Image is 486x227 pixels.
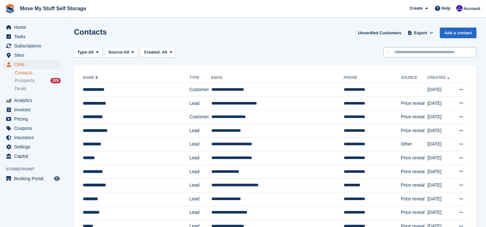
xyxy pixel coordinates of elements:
[464,5,480,12] span: Account
[427,75,451,80] a: Created
[14,41,53,50] span: Subscriptions
[14,105,53,114] span: Invoices
[50,78,61,83] div: 329
[14,124,53,133] span: Coupons
[427,97,454,110] td: [DATE]
[190,179,211,192] td: Lead
[5,4,15,13] img: stora-icon-8386f47178a22dfd0bd8f6a31ec36ba5ce8667c1dd55bd0f319d3a0aa187defe.svg
[427,151,454,165] td: [DATE]
[3,142,61,151] a: menu
[406,28,435,38] button: Export
[410,5,422,12] span: Create
[15,70,61,76] a: Contacts
[344,73,401,83] th: Phone
[211,73,344,83] th: Email
[427,192,454,206] td: [DATE]
[3,133,61,142] a: menu
[124,49,129,55] span: All
[190,165,211,179] td: Lead
[3,124,61,133] a: menu
[14,142,53,151] span: Settings
[190,192,211,206] td: Lead
[88,49,94,55] span: All
[162,50,167,55] span: All
[401,165,427,179] td: Price reveal
[427,165,454,179] td: [DATE]
[3,23,61,32] a: menu
[414,30,427,36] span: Export
[3,174,61,183] a: menu
[3,60,61,69] a: menu
[77,49,88,55] span: Type:
[401,124,427,138] td: Price reveal
[3,41,61,50] a: menu
[427,110,454,124] td: [DATE]
[401,151,427,165] td: Price reveal
[105,47,138,58] button: Source: All
[190,206,211,220] td: Lead
[190,124,211,138] td: Lead
[14,133,53,142] span: Insurance
[14,60,53,69] span: CRM
[14,32,53,41] span: Tasks
[14,174,53,183] span: Booking Portal
[190,73,211,83] th: Type
[14,51,53,60] span: Sites
[3,114,61,123] a: menu
[401,179,427,192] td: Price reveal
[401,206,427,220] td: Price reveal
[440,28,476,38] a: Add a contact
[14,23,53,32] span: Home
[401,97,427,110] td: Price reveal
[401,110,427,124] td: Price reveal
[427,83,454,97] td: [DATE]
[3,105,61,114] a: menu
[144,50,161,55] span: Created:
[14,114,53,123] span: Pricing
[6,166,64,172] span: Storefront
[190,83,211,97] td: Customer
[15,78,35,84] span: Prospects
[427,138,454,151] td: [DATE]
[441,5,450,12] span: Help
[190,151,211,165] td: Lead
[190,97,211,110] td: Lead
[3,152,61,161] a: menu
[14,152,53,161] span: Capital
[427,206,454,220] td: [DATE]
[15,86,26,92] span: Deals
[3,32,61,41] a: menu
[108,49,124,55] span: Source:
[14,96,53,105] span: Analytics
[17,3,89,14] a: Move My Stuff Self Storage
[74,28,107,36] h1: Contacts
[427,179,454,192] td: [DATE]
[427,124,454,138] td: [DATE]
[3,51,61,60] a: menu
[15,85,61,92] a: Deals
[74,47,102,58] button: Type: All
[190,138,211,151] td: Lead
[401,73,427,83] th: Source
[456,5,463,12] img: Jade Whetnall
[401,192,427,206] td: Price reveal
[190,110,211,124] td: Customer
[83,75,99,80] a: Name
[401,138,427,151] td: Other
[15,77,61,84] a: Prospects 329
[140,47,176,58] button: Created: All
[3,96,61,105] a: menu
[355,28,404,38] a: Unverified Customers
[53,175,61,182] a: Preview store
